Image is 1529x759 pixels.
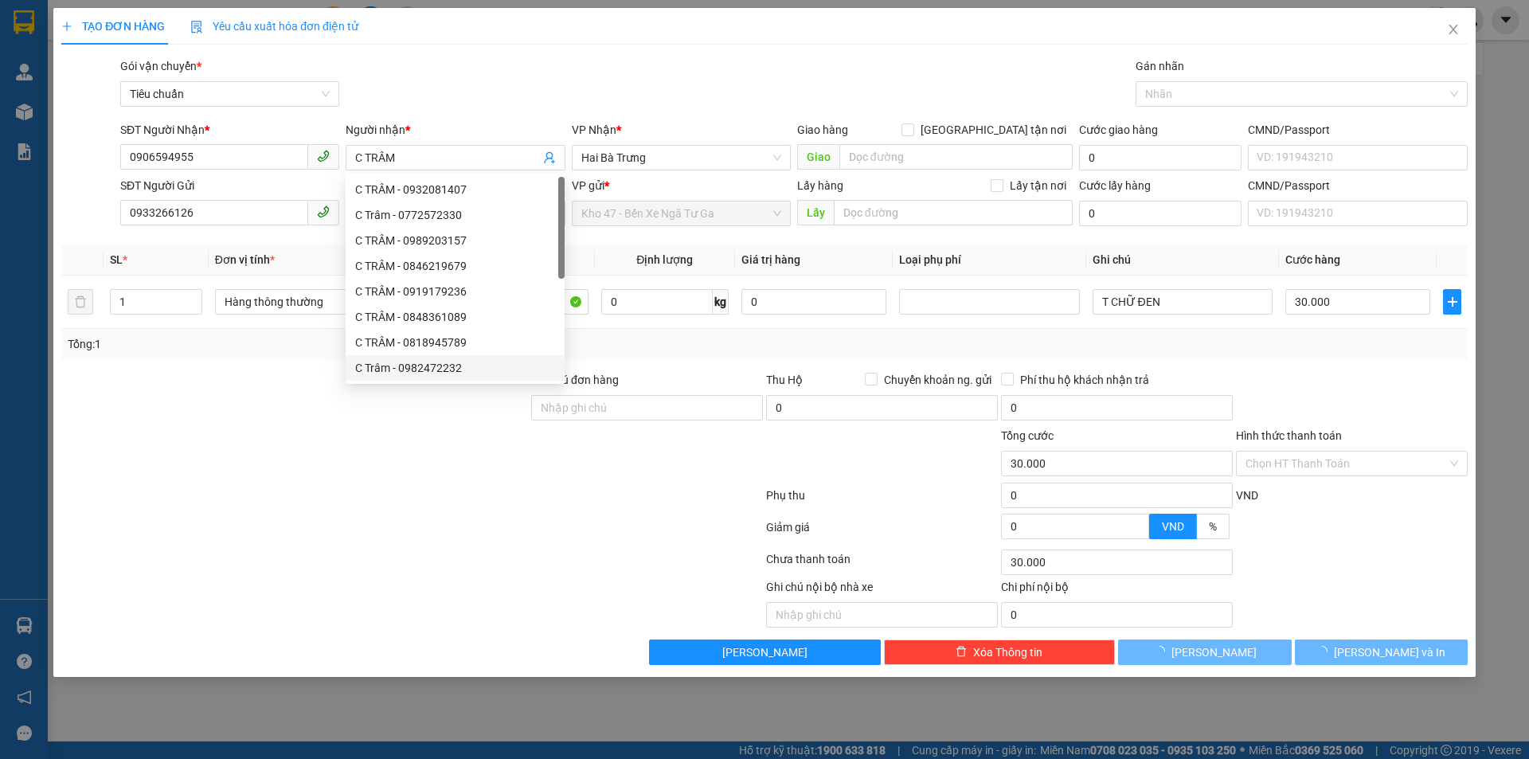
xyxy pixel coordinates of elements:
[68,289,93,315] button: delete
[120,60,201,72] span: Gói vận chuyển
[225,290,385,314] span: Hàng thông thường
[1444,295,1460,308] span: plus
[346,202,565,228] div: C Trâm - 0772572330
[1079,145,1242,170] input: Cước giao hàng
[797,179,843,192] span: Lấy hàng
[355,359,555,377] div: C Trâm - 0982472232
[189,303,198,313] span: down
[766,374,803,386] span: Thu Hộ
[346,279,565,304] div: C TRÂM - 0919179236
[120,121,339,139] div: SĐT Người Nhận
[346,304,565,330] div: C TRÂM - 0848361089
[355,206,555,224] div: C Trâm - 0772572330
[581,146,781,170] span: Hai Bà Trưng
[543,151,556,164] span: user-add
[1334,644,1445,661] span: [PERSON_NAME] và In
[649,640,881,665] button: [PERSON_NAME]
[1154,646,1171,657] span: loading
[1079,179,1151,192] label: Cước lấy hàng
[839,144,1073,170] input: Dọc đường
[1131,514,1148,526] span: Increase Value
[884,640,1116,665] button: deleteXóa Thông tin
[797,200,834,225] span: Lấy
[86,92,179,105] span: 18:08:30 [DATE]
[713,289,729,315] span: kg
[355,283,555,300] div: C TRÂM - 0919179236
[1014,371,1156,389] span: Phí thu hộ khách nhận trả
[893,245,1085,276] th: Loại phụ phí
[572,123,616,136] span: VP Nhận
[766,578,998,602] div: Ghi chú nội bộ nhà xe
[973,644,1042,661] span: Xóa Thông tin
[636,253,693,266] span: Định lượng
[1079,201,1242,226] input: Cước lấy hàng
[355,181,555,198] div: C TRÂM - 0932081407
[190,21,203,33] img: icon
[72,9,264,43] span: Kho 47 - Bến Xe Ngã Tư Ga
[764,518,999,546] div: Giảm giá
[722,644,808,661] span: [PERSON_NAME]
[355,308,555,326] div: C TRÂM - 0848361089
[355,232,555,249] div: C TRÂM - 0989203157
[346,177,565,202] div: C TRÂM - 0932081407
[1248,121,1467,139] div: CMND/Passport
[764,550,999,578] div: Chưa thanh toán
[531,395,763,421] input: Ghi chú đơn hàng
[1171,644,1257,661] span: [PERSON_NAME]
[1093,289,1273,315] input: Ghi Chú
[797,144,839,170] span: Giao
[531,374,619,386] label: Ghi chú đơn hàng
[1447,23,1460,36] span: close
[317,205,330,218] span: phone
[1316,646,1334,657] span: loading
[1001,429,1054,442] span: Tổng cước
[72,77,241,105] span: 46138_mykhanhtb.tienoanh - In:
[1443,289,1461,315] button: plus
[1136,528,1145,538] span: down
[1236,489,1258,502] span: VND
[68,335,590,353] div: Tổng: 1
[346,121,565,139] div: Người nhận
[1295,640,1468,665] button: [PERSON_NAME] và In
[741,289,886,315] input: 0
[1136,516,1145,526] span: up
[1162,520,1184,533] span: VND
[72,9,264,43] span: Gửi:
[61,20,165,33] span: TẠO ĐƠN HÀNG
[797,123,848,136] span: Giao hàng
[1118,640,1291,665] button: [PERSON_NAME]
[184,302,201,314] span: Decrease Value
[110,253,123,266] span: SL
[956,646,967,659] span: delete
[1003,177,1073,194] span: Lấy tận nơi
[1248,177,1467,194] div: CMND/Passport
[215,253,275,266] span: Đơn vị tính
[184,290,201,302] span: Increase Value
[355,334,555,351] div: C TRÂM - 0818945789
[346,330,565,355] div: C TRÂM - 0818945789
[1131,526,1148,538] span: Decrease Value
[878,371,998,389] span: Chuyển khoản ng. gửi
[189,292,198,302] span: up
[766,602,998,628] input: Nhập ghi chú
[72,63,241,105] span: BXNTG1108250012 -
[120,177,339,194] div: SĐT Người Gửi
[1285,253,1340,266] span: Cước hàng
[130,82,330,106] span: Tiêu chuẩn
[72,46,194,60] span: A Phúc - 0708062991
[355,257,555,275] div: C TRÂM - 0846219679
[1086,245,1279,276] th: Ghi chú
[1209,520,1217,533] span: %
[1236,429,1342,442] label: Hình thức thanh toán
[741,253,800,266] span: Giá trị hàng
[1079,123,1158,136] label: Cước giao hàng
[190,20,358,33] span: Yêu cầu xuất hóa đơn điện tử
[1136,60,1184,72] label: Gán nhãn
[914,121,1073,139] span: [GEOGRAPHIC_DATA] tận nơi
[834,200,1073,225] input: Dọc đường
[346,355,565,381] div: C Trâm - 0982472232
[572,177,791,194] div: VP gửi
[1431,8,1476,53] button: Close
[317,150,330,162] span: phone
[1001,578,1233,602] div: Chi phí nội bộ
